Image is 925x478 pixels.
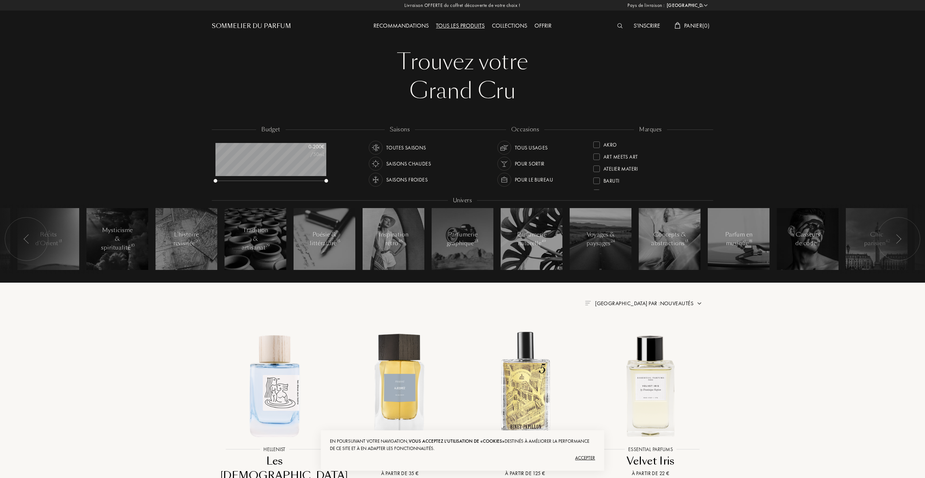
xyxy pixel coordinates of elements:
div: occasions [506,126,544,134]
div: Tradition & artisanat [240,226,271,252]
div: À partir de 125 € [471,470,579,477]
div: marques [634,126,667,134]
img: Velvet Iris Essential Parfums [594,328,707,442]
div: Inspiration rétro [378,230,409,248]
span: 15 [337,239,340,244]
div: Tous usages [515,141,548,155]
div: L'histoire revisitée [171,230,202,248]
div: budget [256,126,286,134]
a: Sommelier du Parfum [212,22,291,31]
span: 24 [611,239,615,244]
span: 13 [685,239,688,244]
div: Saisons froides [386,173,428,187]
div: Akro [603,139,617,148]
span: 23 [474,239,478,244]
span: 45 [399,239,403,244]
div: Trouvez votre [217,47,708,76]
div: À partir de 22 € [596,470,705,477]
div: Parfum en musique [723,230,754,248]
div: /50mL [288,151,324,158]
img: usage_season_hot_white.svg [371,159,381,169]
img: usage_occasion_work_white.svg [499,175,509,185]
a: Collections [488,22,531,29]
div: Poésie & littérature [309,230,340,248]
img: arr_left.svg [24,234,29,244]
div: 0 - 200 € [288,143,324,151]
div: À partir de 35 € [346,470,454,477]
span: 18 [749,239,752,244]
div: Concepts & abstractions [651,230,688,248]
div: Pour sortir [515,157,545,171]
a: Offrir [531,22,555,29]
img: search_icn_white.svg [617,23,623,28]
span: 79 [266,243,270,248]
div: Accepter [330,452,595,464]
a: Tous les produits [432,22,488,29]
div: Binet-Papillon [603,187,639,196]
div: Parfumerie naturelle [516,230,547,248]
div: Collections [488,21,531,31]
div: Tous les produits [432,21,488,31]
a: S'inscrire [630,22,664,29]
div: Toutes saisons [386,141,426,155]
div: Univers [448,196,477,205]
img: filter_by.png [585,301,591,305]
div: S'inscrire [630,21,664,31]
span: 10 [131,243,134,248]
div: Art Meets Art [603,151,638,160]
div: saisons [385,126,415,134]
span: [GEOGRAPHIC_DATA] par : Nouveautés [595,300,694,307]
img: Ajedrez Frassai [343,328,456,442]
img: arr_left.svg [896,234,901,244]
a: Recommandations [370,22,432,29]
span: Panier ( 0 ) [684,22,710,29]
img: Les Dieux aux Bains Hellenist [218,328,331,442]
div: Offrir [531,21,555,31]
div: En poursuivant votre navigation, destinés à améliorer la performance de ce site et à en adapter l... [330,438,595,452]
span: vous acceptez l'utilisation de «cookies» [409,438,505,444]
div: Recommandations [370,21,432,31]
div: Parfumerie graphique [447,230,478,248]
img: usage_occasion_party_white.svg [499,159,509,169]
img: cart_white.svg [675,22,680,29]
img: usage_occasion_all_white.svg [499,143,509,153]
div: Casseurs de code [792,230,823,248]
div: Atelier Materi [603,163,638,172]
img: usage_season_average_white.svg [371,143,381,153]
span: 49 [542,239,546,244]
img: arrow.png [696,300,702,306]
div: Grand Cru [217,76,708,105]
span: 14 [817,239,820,244]
div: Pour le bureau [515,173,553,187]
span: 20 [195,239,200,244]
img: N°5 Oud Apollon Binet-Papillon [469,328,582,442]
div: Voyages & paysages [585,230,616,248]
div: Saisons chaudes [386,157,431,171]
div: Mysticisme & spiritualité [101,226,134,252]
img: usage_season_cold_white.svg [371,175,381,185]
div: Baruti [603,175,619,184]
span: Pays de livraison : [627,2,665,9]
